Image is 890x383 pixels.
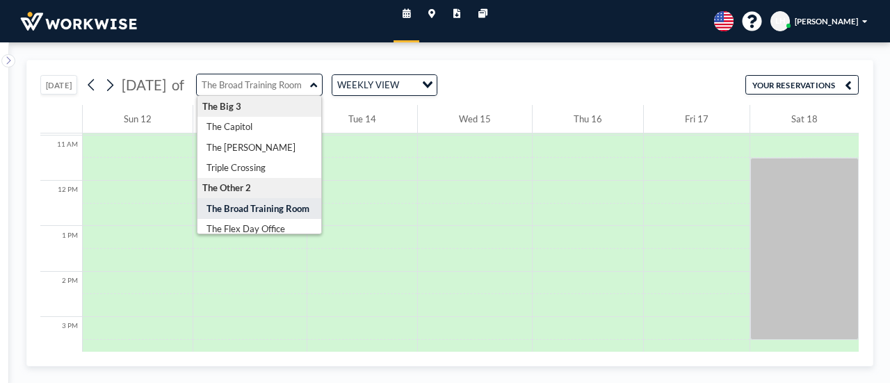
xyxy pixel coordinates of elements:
div: The Other 2 [197,178,321,198]
input: Search for option [403,78,414,93]
div: The [PERSON_NAME] [197,137,321,157]
div: Search for option [332,75,437,96]
div: 11 AM [40,136,82,181]
div: Tue 14 [307,105,417,133]
div: 1 PM [40,226,82,271]
div: Fri 17 [644,105,750,133]
div: Thu 16 [533,105,643,133]
div: The Capitol [197,117,321,137]
div: Sat 18 [750,105,859,133]
span: [DATE] [122,76,166,93]
div: Mon 13 [193,105,307,133]
div: Triple Crossing [197,157,321,177]
div: The Broad Training Room [197,198,321,218]
div: The Big 3 [197,96,321,116]
button: YOUR RESERVATIONS [745,75,859,95]
div: 2 PM [40,272,82,317]
div: 12 PM [40,181,82,226]
div: Wed 15 [418,105,532,133]
span: of [172,76,184,95]
span: LH [775,16,786,26]
input: The Broad Training Room [197,74,310,95]
button: [DATE] [40,75,76,95]
div: 3 PM [40,317,82,362]
div: The Flex Day Office [197,219,321,239]
span: [PERSON_NAME] [795,17,858,26]
img: organization-logo [18,10,139,33]
span: WEEKLY VIEW [335,78,402,93]
div: Sun 12 [83,105,193,133]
